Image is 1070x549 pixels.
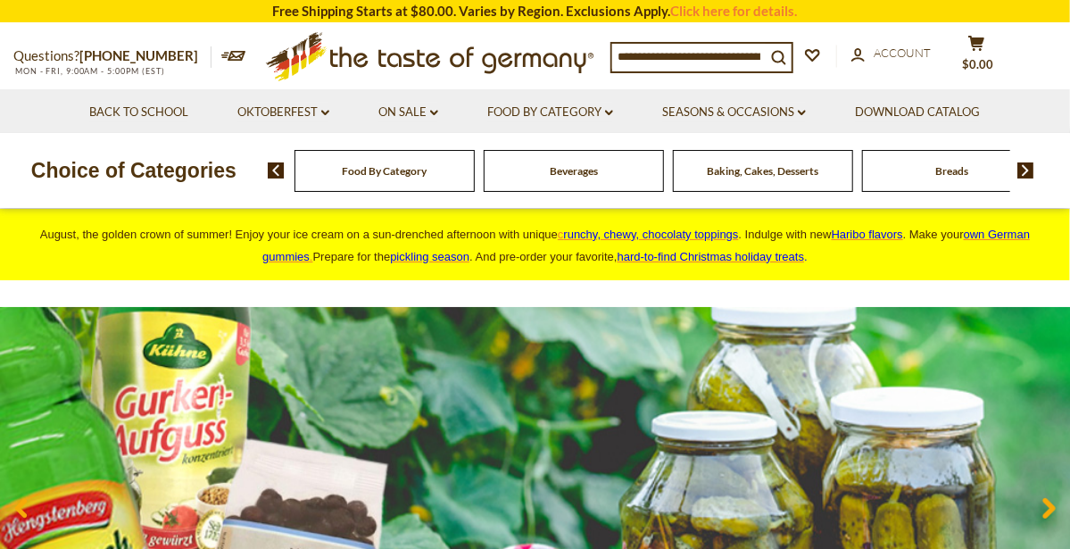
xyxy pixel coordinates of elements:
[707,164,818,178] a: Baking, Cakes, Desserts
[564,228,739,241] span: runchy, chewy, chocolaty toppings
[79,47,198,63] a: [PHONE_NUMBER]
[89,103,188,122] a: Back to School
[618,250,805,263] a: hard-to-find Christmas holiday treats
[13,66,165,76] span: MON - FRI, 9:00AM - 5:00PM (EST)
[268,162,285,179] img: previous arrow
[855,103,980,122] a: Download Catalog
[262,228,1030,263] a: own German gummies.
[342,164,427,178] a: Food By Category
[935,164,968,178] a: Breads
[1017,162,1034,179] img: next arrow
[832,228,903,241] a: Haribo flavors
[950,35,1003,79] button: $0.00
[874,46,931,60] span: Account
[390,250,469,263] a: pickling season
[662,103,806,122] a: Seasons & Occasions
[40,228,1030,263] span: August, the golden crown of summer! Enjoy your ice cream on a sun-drenched afternoon with unique ...
[237,103,329,122] a: Oktoberfest
[13,45,212,68] p: Questions?
[487,103,613,122] a: Food By Category
[550,164,598,178] a: Beverages
[558,228,739,241] a: crunchy, chewy, chocolaty toppings
[618,250,808,263] span: .
[671,3,798,19] a: Click here for details.
[262,228,1030,263] span: own German gummies
[378,103,438,122] a: On Sale
[851,44,931,63] a: Account
[963,57,994,71] span: $0.00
